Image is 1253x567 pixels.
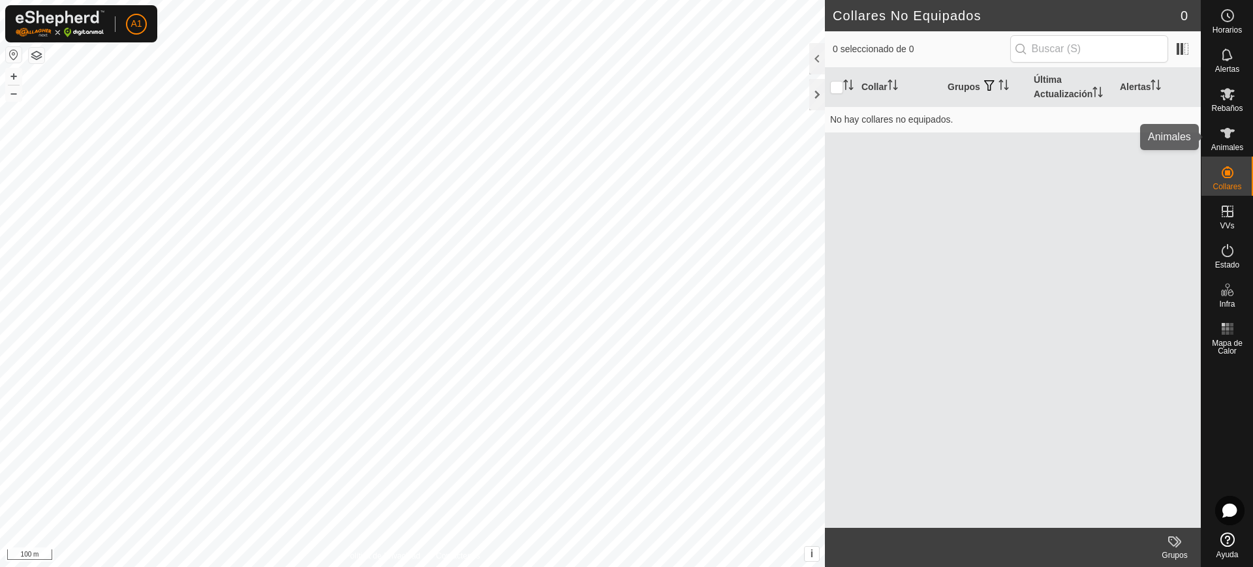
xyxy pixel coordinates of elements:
[1201,527,1253,564] a: Ayuda
[833,8,1181,23] h2: Collares No Equipados
[6,85,22,101] button: –
[856,68,942,107] th: Collar
[998,82,1009,92] p-sorticon: Activar para ordenar
[1213,26,1242,34] span: Horarios
[1220,222,1234,230] span: VVs
[888,82,898,92] p-sorticon: Activar para ordenar
[1181,6,1188,25] span: 0
[1092,89,1103,99] p-sorticon: Activar para ordenar
[1215,261,1239,269] span: Estado
[1029,68,1115,107] th: Última Actualización
[1215,65,1239,73] span: Alertas
[811,548,813,559] span: i
[1211,104,1243,112] span: Rebaños
[1151,82,1161,92] p-sorticon: Activar para ordenar
[805,547,819,561] button: i
[1010,35,1168,63] input: Buscar (S)
[833,42,1010,56] span: 0 seleccionado de 0
[1213,183,1241,191] span: Collares
[1205,339,1250,355] span: Mapa de Calor
[6,47,22,63] button: Restablecer Mapa
[1211,144,1243,151] span: Animales
[1149,549,1201,561] div: Grupos
[1216,551,1239,559] span: Ayuda
[436,550,480,562] a: Contáctenos
[6,69,22,84] button: +
[843,82,854,92] p-sorticon: Activar para ordenar
[942,68,1029,107] th: Grupos
[16,10,104,37] img: Logo Gallagher
[825,106,1201,132] td: No hay collares no equipados.
[345,550,420,562] a: Política de Privacidad
[29,48,44,63] button: Capas del Mapa
[1219,300,1235,308] span: Infra
[131,17,142,31] span: A1
[1115,68,1201,107] th: Alertas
